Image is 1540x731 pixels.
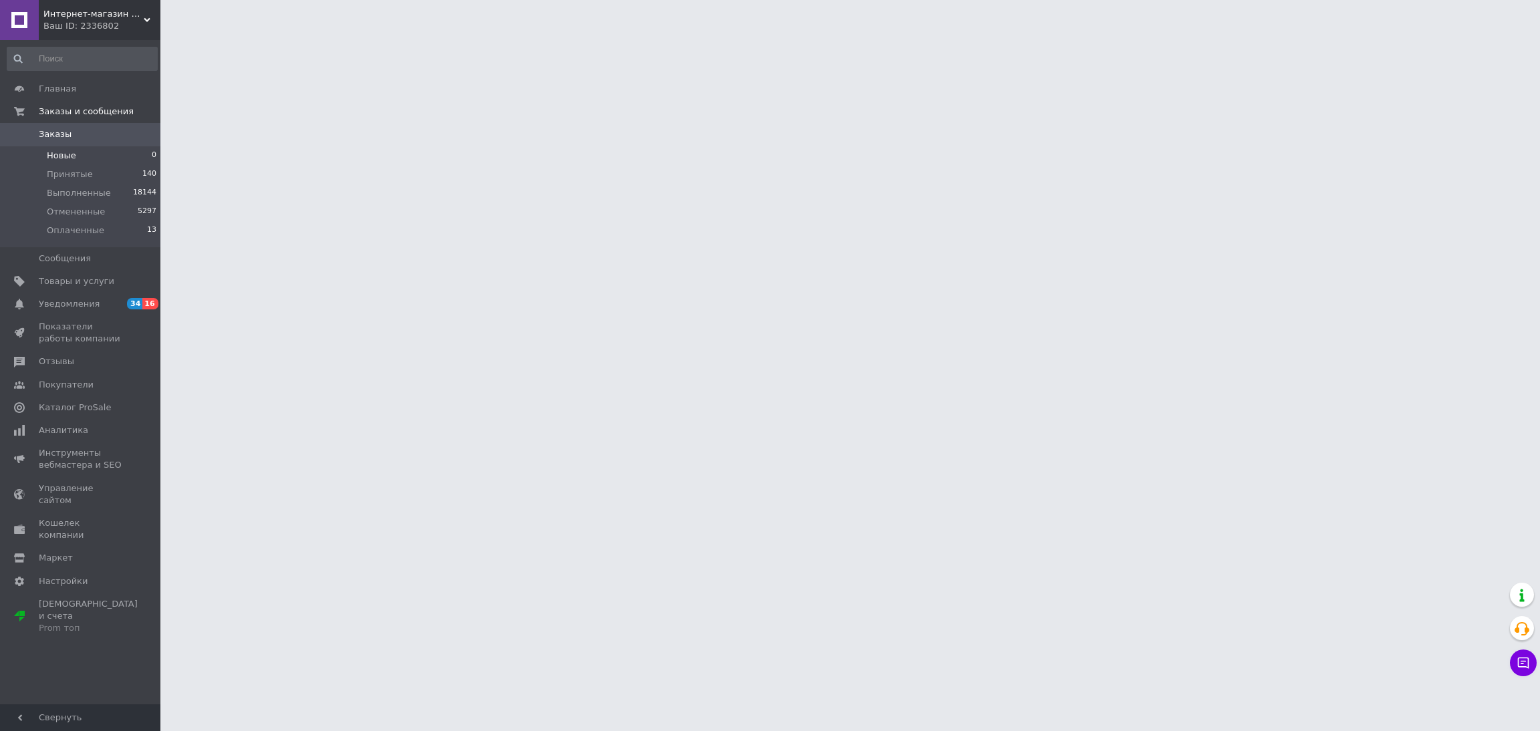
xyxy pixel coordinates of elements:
span: Интернет-магазин "EasyBuy" [43,8,144,20]
div: Prom топ [39,622,138,634]
button: Чат с покупателем [1510,649,1537,676]
div: Ваш ID: 2336802 [43,20,160,32]
span: Отзывы [39,355,74,368]
span: 0 [152,150,156,162]
span: Настройки [39,575,88,587]
span: Новые [47,150,76,162]
span: Заказы [39,128,72,140]
input: Поиск [7,47,158,71]
span: Заказы и сообщения [39,106,134,118]
span: Оплаченные [47,225,104,237]
span: [DEMOGRAPHIC_DATA] и счета [39,598,138,635]
span: Главная [39,83,76,95]
span: Выполненные [47,187,111,199]
span: Отмененные [47,206,105,218]
span: 13 [147,225,156,237]
span: Кошелек компании [39,517,124,541]
span: Управление сайтом [39,482,124,506]
span: Каталог ProSale [39,402,111,414]
span: 18144 [133,187,156,199]
span: Аналитика [39,424,88,436]
span: 140 [142,168,156,180]
span: Уведомления [39,298,100,310]
span: Покупатели [39,379,94,391]
span: 16 [142,298,158,309]
span: Принятые [47,168,93,180]
span: Маркет [39,552,73,564]
span: Товары и услуги [39,275,114,287]
span: Сообщения [39,253,91,265]
span: Инструменты вебмастера и SEO [39,447,124,471]
span: 5297 [138,206,156,218]
span: 34 [127,298,142,309]
span: Показатели работы компании [39,321,124,345]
